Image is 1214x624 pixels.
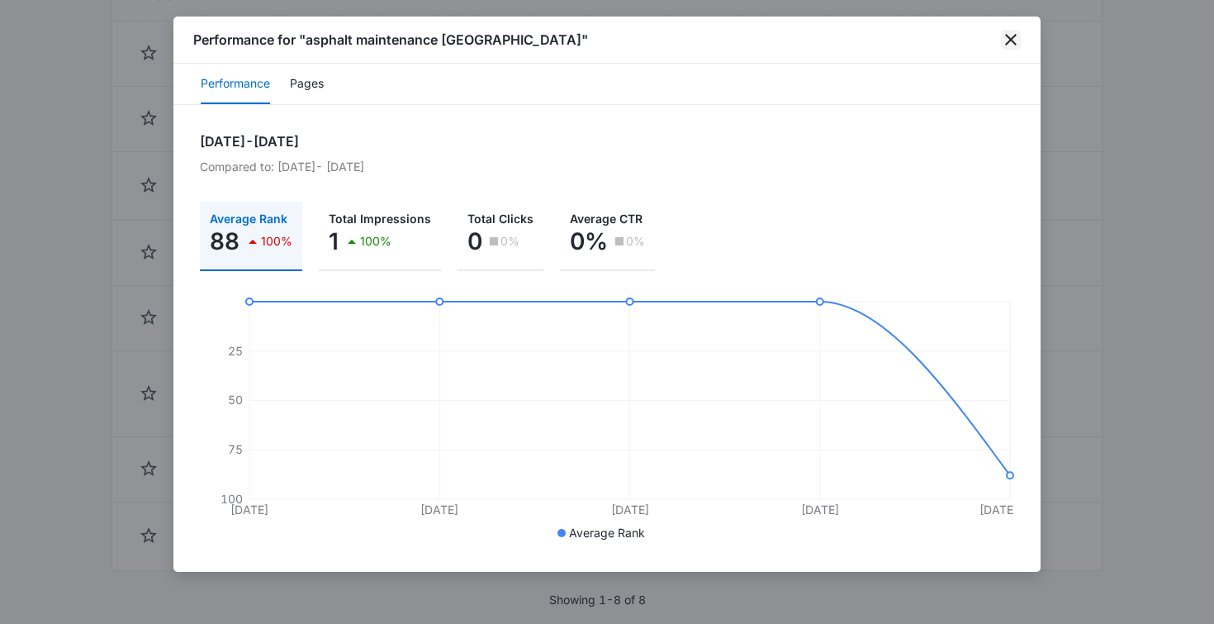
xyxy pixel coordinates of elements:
tspan: [DATE] [801,503,839,517]
h2: [DATE] - [DATE] [200,131,1014,151]
p: 88 [210,228,239,255]
p: Compared to: [DATE] - [DATE] [200,158,1014,175]
tspan: 25 [228,344,243,358]
p: 0% [500,236,519,247]
tspan: [DATE] [230,503,268,517]
button: close [1001,30,1021,50]
p: 0% [626,236,645,247]
span: Average Rank [569,526,645,540]
p: 0% [570,228,608,255]
button: Performance [201,64,270,104]
button: Pages [290,64,324,104]
p: 100% [261,236,292,247]
p: 0 [467,228,482,255]
tspan: 75 [228,442,243,456]
p: Total Impressions [329,213,431,225]
tspan: 50 [228,393,243,407]
p: 100% [360,236,391,247]
p: Average Rank [210,213,292,225]
h1: Performance for "asphalt maintenance [GEOGRAPHIC_DATA]" [193,30,588,50]
p: 1 [329,228,339,255]
p: Average CTR [570,213,645,225]
tspan: 100 [221,492,243,506]
tspan: [DATE] [420,503,458,517]
p: Total Clicks [467,213,533,225]
tspan: [DATE] [611,503,649,517]
tspan: [DATE] [979,503,1017,517]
